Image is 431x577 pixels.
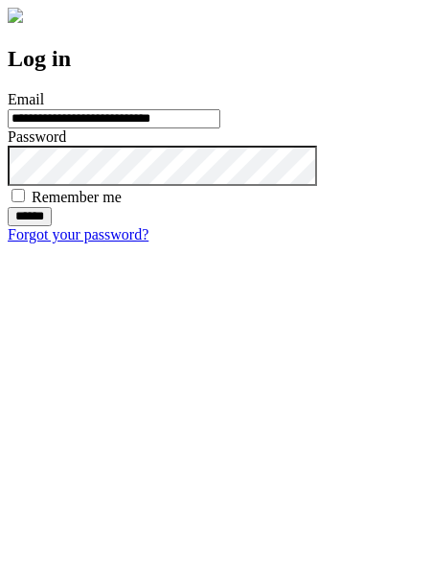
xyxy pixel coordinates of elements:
[8,226,148,242] a: Forgot your password?
[8,128,66,145] label: Password
[32,189,122,205] label: Remember me
[8,91,44,107] label: Email
[8,46,423,72] h2: Log in
[8,8,23,23] img: logo-4e3dc11c47720685a147b03b5a06dd966a58ff35d612b21f08c02c0306f2b779.png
